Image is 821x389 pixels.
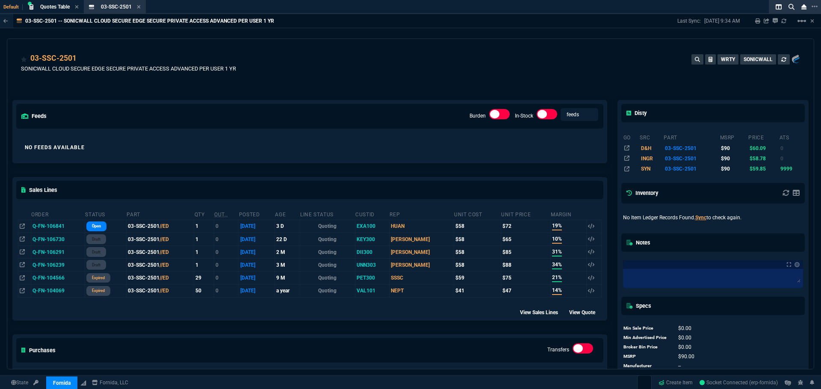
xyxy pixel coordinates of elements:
h5: Notes [626,239,650,247]
h5: Specs [626,302,651,310]
p: 03-SSC-2501 -- SONICWALL CLOUD SECURE EDGE SECURE PRIVATE ACCESS ADVANCED PER USER 1 YR [25,18,274,24]
span: 19% [552,222,562,230]
td: $58.78 [748,153,779,164]
td: 0 [214,233,239,245]
th: go [623,131,640,143]
th: Order [31,208,85,220]
td: $47 [501,284,550,297]
p: SONICWALL CLOUD SECURE EDGE SECURE PRIVATE ACCESS ADVANCED PER USER 1 YR [21,65,236,73]
p: draft [92,236,100,243]
td: [DATE] [239,246,275,259]
td: 50 [194,284,214,297]
div: $58 [455,236,499,243]
td: $72 [501,220,550,233]
span: 10% [552,235,562,244]
span: //ED [159,275,169,281]
td: Q-FN-106291 [31,246,85,259]
td: NEPT [389,284,454,297]
nx-icon: Open In Opposite Panel [20,262,25,268]
td: 0 [214,284,239,297]
td: [PERSON_NAME] [389,259,454,271]
th: msrp [720,131,748,143]
td: 9 M [275,271,300,284]
label: Burden [470,113,486,119]
div: View Quote [569,308,603,316]
th: Part [126,208,194,220]
span: -- [678,363,681,369]
span: //ED [159,249,169,255]
tr: 1YR CLOUD SEC EDGE SEC PVT ACC PER USER 1 Y [623,153,803,164]
td: [PERSON_NAME] [389,233,454,245]
p: draft [92,249,100,256]
span: 03-SSC-2501 [101,4,132,10]
a: Sync [695,215,706,221]
td: Min Advertised Price [623,333,670,342]
td: HUAN [389,220,454,233]
span: //ED [159,223,169,229]
td: 03-SSC-2501 [663,164,719,174]
td: 03-SSC-2501 [126,284,194,297]
th: Line Status [300,208,355,220]
tr: undefined [623,361,727,371]
p: No Feeds Available [25,144,595,151]
td: Q-FN-106841 [31,220,85,233]
a: msbcCompanyName [89,379,131,386]
td: [DATE] [239,233,275,245]
td: 03-SSC-2501 [126,259,194,271]
tr: undefined [623,342,727,352]
div: $58 [455,222,499,230]
span: //ED [159,288,169,294]
td: UNN303 [355,259,389,271]
td: 0 [214,271,239,284]
td: 1 [194,246,214,259]
th: CustId [355,208,389,220]
p: expired [92,274,105,281]
td: 0 [214,220,239,233]
th: Status [85,208,126,220]
label: In-Stock [515,113,533,119]
a: API TOKEN [31,379,41,386]
td: $90 [720,153,748,164]
td: SYN [639,164,663,174]
td: 29 [194,271,214,284]
th: ats [779,131,803,143]
td: $90 [720,164,748,174]
td: Q-FN-104566 [31,271,85,284]
span: 34% [552,261,562,269]
td: 03-SSC-2501 [126,233,194,245]
td: 22 D [275,233,300,245]
p: Last Sync: [677,18,704,24]
nx-icon: Open In Opposite Panel [20,249,25,255]
span: //ED [159,236,169,242]
p: open [92,223,101,230]
th: Rep [389,208,454,220]
div: View Sales Lines [520,308,566,316]
tr: undefined [623,352,727,361]
nx-icon: Open In Opposite Panel [20,288,25,294]
td: $75 [501,271,550,284]
span: Socket Connected (erp-fornida) [700,380,778,386]
div: Transfers [573,343,593,357]
p: expired [92,287,105,294]
td: PET300 [355,271,389,284]
nx-icon: Close Workbench [798,2,810,12]
td: $85 [501,246,550,259]
th: src [639,131,663,143]
td: a year [275,284,300,297]
td: Manufacturer [623,361,670,371]
td: 1 [194,220,214,233]
td: 2 M [275,246,300,259]
td: [DATE] [239,271,275,284]
a: Hide Workbench [810,18,814,24]
span: 14% [552,286,562,295]
div: In-Stock [537,109,557,123]
div: Burden [489,109,510,123]
th: Posted [239,208,275,220]
td: [PERSON_NAME] [389,246,454,259]
td: $59.85 [748,164,779,174]
p: Quoting [301,236,354,243]
td: $88 [501,259,550,271]
span: Quotes Table [40,4,70,10]
td: 3 D [275,220,300,233]
td: $90 [720,143,748,153]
